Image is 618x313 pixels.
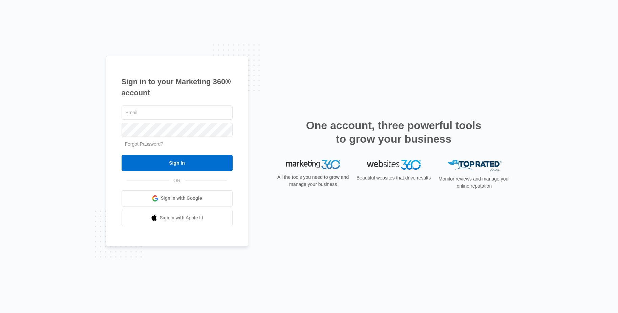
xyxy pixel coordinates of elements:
span: OR [169,177,185,184]
a: Forgot Password? [125,141,164,147]
a: Sign in with Apple Id [122,210,233,226]
img: Websites 360 [367,160,421,170]
p: Beautiful websites that drive results [356,174,432,182]
input: Sign In [122,155,233,171]
p: All the tools you need to grow and manage your business [275,174,351,188]
span: Sign in with Apple Id [160,214,203,221]
h1: Sign in to your Marketing 360® account [122,76,233,98]
input: Email [122,105,233,120]
h2: One account, three powerful tools to grow your business [304,119,484,146]
p: Monitor reviews and manage your online reputation [436,175,512,190]
span: Sign in with Google [161,195,202,202]
a: Sign in with Google [122,190,233,207]
img: Marketing 360 [286,160,340,169]
img: Top Rated Local [447,160,502,171]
